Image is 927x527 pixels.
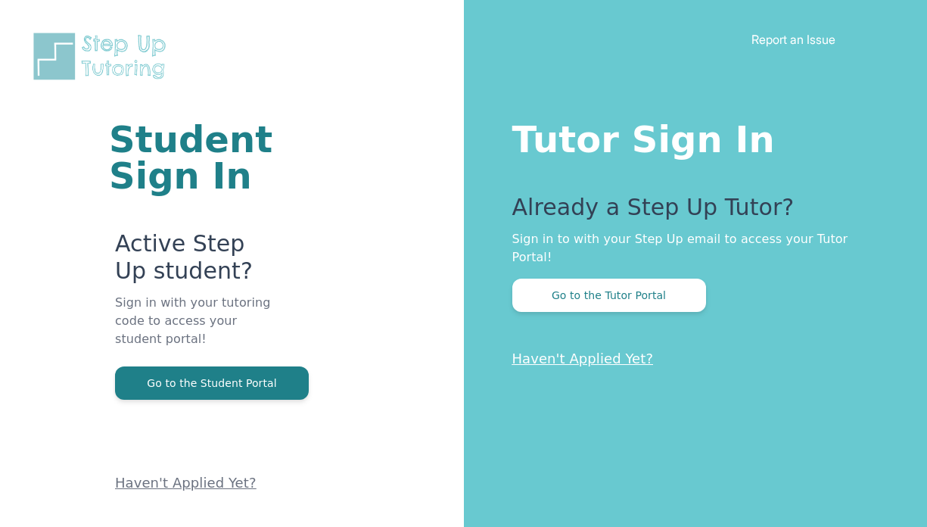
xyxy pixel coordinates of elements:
[512,115,867,157] h1: Tutor Sign In
[30,30,176,83] img: Step Up Tutoring horizontal logo
[512,230,867,267] p: Sign in to with your Step Up email to access your Tutor Portal!
[512,194,867,230] p: Already a Step Up Tutor?
[115,376,309,390] a: Go to the Student Portal
[512,279,706,312] button: Go to the Tutor Portal
[115,475,257,491] a: Haven't Applied Yet?
[512,351,654,366] a: Haven't Applied Yet?
[751,32,835,47] a: Report an Issue
[115,366,309,400] button: Go to the Student Portal
[115,294,282,366] p: Sign in with your tutoring code to access your student portal!
[512,288,706,302] a: Go to the Tutor Portal
[115,230,282,294] p: Active Step Up student?
[109,121,282,194] h1: Student Sign In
